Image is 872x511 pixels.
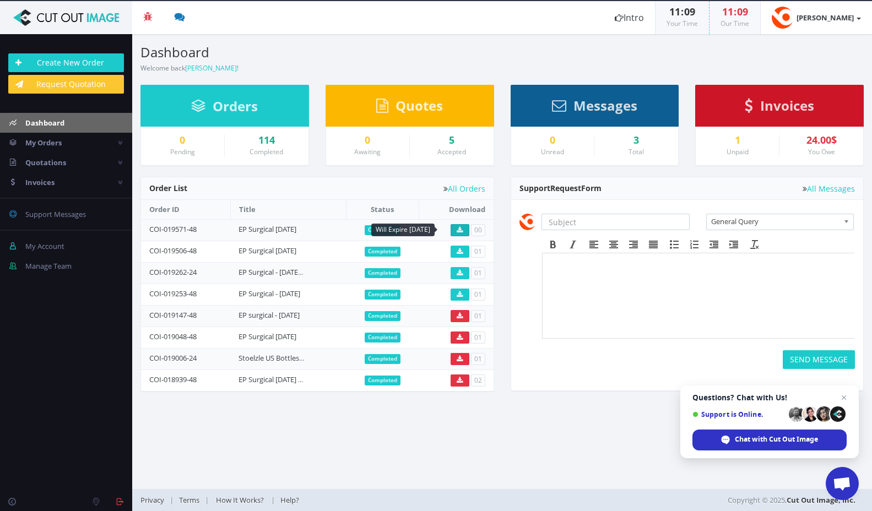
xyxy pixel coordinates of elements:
[826,467,859,500] a: Open chat
[721,19,749,28] small: Our Time
[624,237,643,252] div: Align right
[25,177,55,187] span: Invoices
[149,224,197,234] a: COI-019571-48
[643,237,663,252] div: Justify
[25,241,64,251] span: My Account
[667,19,698,28] small: Your Time
[239,224,296,234] a: EP Surgical [DATE]
[772,7,794,29] img: 39310d4b630bd5b76b4a1044e4d5bb8a
[149,374,197,384] a: COI-018939-48
[250,147,283,156] small: Completed
[543,237,563,252] div: Bold
[239,310,300,320] a: EP surgical - [DATE]
[418,135,485,146] a: 5
[728,494,855,505] span: Copyright © 2025,
[239,331,296,341] a: EP Surgical [DATE]
[25,138,62,148] span: My Orders
[346,200,419,219] th: Status
[629,147,644,156] small: Total
[141,200,230,219] th: Order ID
[550,183,581,193] span: Request
[733,5,737,18] span: :
[170,147,195,156] small: Pending
[25,118,64,128] span: Dashboard
[174,495,205,505] a: Terms
[209,495,271,505] a: How It Works?
[745,237,765,252] div: Clear formatting
[149,353,197,363] a: COI-019006-24
[727,147,749,156] small: Unpaid
[541,214,690,230] input: Subject
[216,495,264,505] span: How It Works?
[803,184,855,193] a: All Messages
[783,350,855,369] button: SEND MESSAGE
[8,75,124,94] a: Request Quotation
[25,209,86,219] span: Support Messages
[737,5,748,18] span: 09
[603,135,670,146] div: 3
[354,147,381,156] small: Awaiting
[722,5,733,18] span: 11
[519,135,586,146] a: 0
[808,147,835,156] small: You Owe
[735,434,818,444] span: Chat with Cut Out Image
[437,147,466,156] small: Accepted
[25,157,66,167] span: Quotations
[8,9,124,26] img: Cut Out Image
[365,225,400,235] span: Completed
[704,237,724,252] div: Decrease indent
[140,45,494,59] h3: Dashboard
[664,237,684,252] div: Bullet list
[213,97,258,115] span: Orders
[684,237,704,252] div: Numbered list
[604,237,624,252] div: Align center
[552,103,637,113] a: Messages
[365,268,400,278] span: Completed
[669,5,680,18] span: 11
[704,135,771,146] a: 1
[233,135,300,146] div: 114
[365,333,400,343] span: Completed
[365,376,400,385] span: Completed
[239,267,314,277] a: EP Surgical - [DATE] V23
[680,5,684,18] span: :
[541,147,564,156] small: Unread
[604,1,655,34] a: Intro
[797,13,854,23] strong: [PERSON_NAME]
[543,253,854,338] iframe: Rich Text Area. Press ALT-F9 for menu. Press ALT-F10 for toolbar. Press ALT-0 for help
[149,289,197,298] a: COI-019253-48
[443,184,485,193] a: All Orders
[724,237,744,252] div: Increase indent
[149,310,197,320] a: COI-019147-48
[149,183,187,193] span: Order List
[788,135,855,146] div: 24.00$
[149,331,197,341] a: COI-019048-48
[573,96,637,115] span: Messages
[25,261,72,271] span: Manage Team
[365,354,400,364] span: Completed
[191,104,258,113] a: Orders
[684,5,695,18] span: 09
[692,393,847,402] span: Questions? Chat with Us!
[8,53,124,72] a: Create New Order
[239,289,300,298] a: EP Surgical - [DATE]
[140,63,239,73] small: Welcome back !
[760,96,814,115] span: Invoices
[692,430,847,450] span: Chat with Cut Out Image
[239,374,306,384] a: EP Surgical [DATE] v3
[419,200,494,219] th: Download
[396,96,443,115] span: Quotes
[692,410,785,418] span: Support is Online.
[371,224,435,236] div: Will Expire [DATE]
[149,135,216,146] a: 0
[140,495,170,505] a: Privacy
[563,237,583,252] div: Italic
[787,495,855,505] a: Cut Out Image, Inc.
[584,237,604,252] div: Align left
[275,495,305,505] a: Help?
[334,135,401,146] a: 0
